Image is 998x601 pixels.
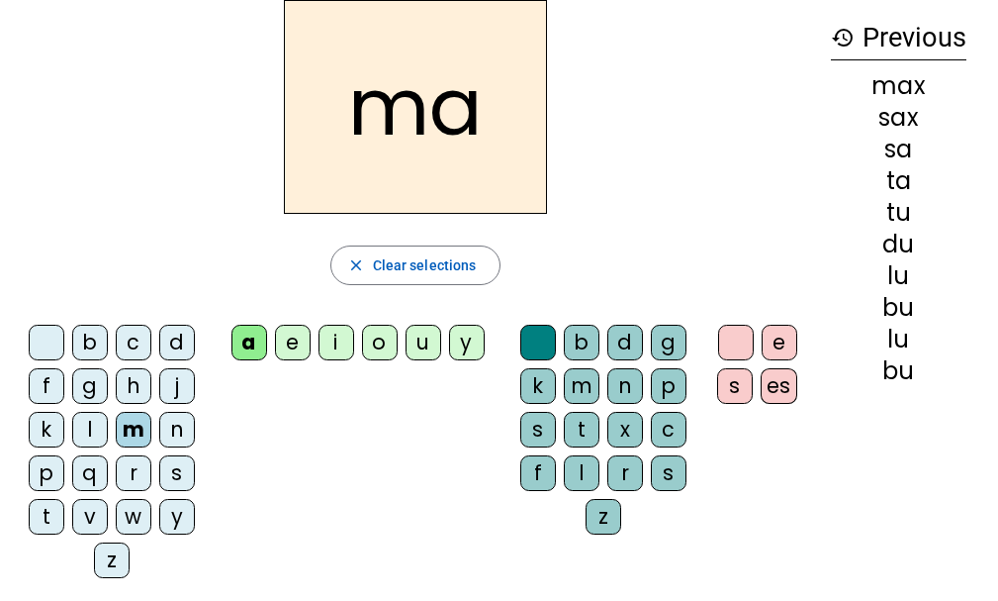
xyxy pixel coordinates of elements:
[116,325,151,360] div: c
[362,325,398,360] div: o
[318,325,354,360] div: i
[406,325,441,360] div: u
[520,455,556,491] div: f
[116,412,151,448] div: m
[607,412,643,448] div: x
[159,455,195,491] div: s
[831,201,966,225] div: tu
[564,412,599,448] div: t
[116,455,151,491] div: r
[72,325,108,360] div: b
[564,325,599,360] div: b
[72,499,108,535] div: v
[831,26,855,50] mat-icon: history
[761,368,797,404] div: es
[449,325,485,360] div: y
[231,325,267,360] div: a
[72,455,108,491] div: q
[29,412,64,448] div: k
[651,368,686,404] div: p
[275,325,311,360] div: e
[831,233,966,256] div: du
[831,74,966,98] div: max
[831,138,966,161] div: sa
[116,368,151,404] div: h
[831,359,966,383] div: bu
[159,368,195,404] div: j
[159,412,195,448] div: n
[831,328,966,351] div: lu
[651,325,686,360] div: g
[564,368,599,404] div: m
[330,246,501,285] button: Clear selections
[159,325,195,360] div: d
[72,368,108,404] div: g
[586,499,621,535] div: z
[159,499,195,535] div: y
[94,543,130,578] div: z
[607,368,643,404] div: n
[564,455,599,491] div: l
[72,412,108,448] div: l
[520,368,556,404] div: k
[29,499,64,535] div: t
[831,16,966,60] h3: Previous
[29,455,64,491] div: p
[116,499,151,535] div: w
[831,169,966,193] div: ta
[29,368,64,404] div: f
[831,106,966,130] div: sax
[347,256,365,274] mat-icon: close
[373,253,477,277] span: Clear selections
[762,325,797,360] div: e
[651,412,686,448] div: c
[831,264,966,288] div: lu
[831,296,966,320] div: bu
[717,368,753,404] div: s
[607,455,643,491] div: r
[651,455,686,491] div: s
[520,412,556,448] div: s
[607,325,643,360] div: d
